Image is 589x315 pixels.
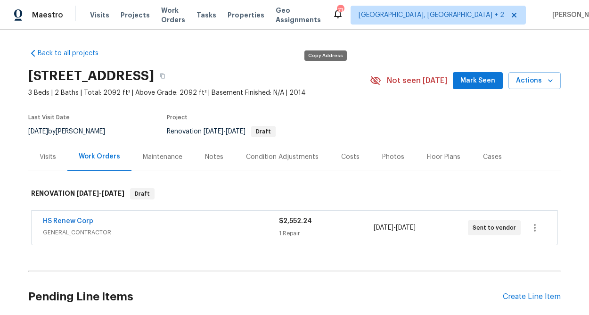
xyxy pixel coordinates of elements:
span: Visits [90,10,109,20]
span: Renovation [167,128,276,135]
span: Mark Seen [460,75,495,87]
span: [DATE] [28,128,48,135]
span: [DATE] [102,190,124,197]
div: 71 [337,6,344,15]
span: [DATE] [226,128,245,135]
div: Costs [341,152,360,162]
div: by [PERSON_NAME] [28,126,116,137]
span: Work Orders [161,6,185,25]
span: Not seen [DATE] [387,76,447,85]
a: Back to all projects [28,49,119,58]
span: Project [167,115,188,120]
div: 1 Repair [279,229,373,238]
span: Last Visit Date [28,115,70,120]
span: Projects [121,10,150,20]
div: Cases [483,152,502,162]
span: Draft [252,129,275,134]
span: Geo Assignments [276,6,321,25]
span: Draft [131,189,154,199]
h2: [STREET_ADDRESS] [28,71,154,81]
button: Mark Seen [453,72,503,90]
div: Maintenance [143,152,182,162]
button: Actions [508,72,561,90]
span: Tasks [196,12,216,18]
span: - [374,223,416,232]
span: $2,552.24 [279,218,312,224]
span: [GEOGRAPHIC_DATA], [GEOGRAPHIC_DATA] + 2 [359,10,504,20]
span: Properties [228,10,264,20]
div: Work Orders [79,152,120,161]
div: Notes [205,152,223,162]
span: [DATE] [396,224,416,231]
div: Visits [40,152,56,162]
div: Photos [382,152,404,162]
span: Actions [516,75,553,87]
span: - [204,128,245,135]
span: [DATE] [76,190,99,197]
div: RENOVATION [DATE]-[DATE]Draft [28,179,561,209]
span: 3 Beds | 2 Baths | Total: 2092 ft² | Above Grade: 2092 ft² | Basement Finished: N/A | 2014 [28,88,370,98]
span: GENERAL_CONTRACTOR [43,228,279,237]
div: Create Line Item [503,292,561,301]
span: Sent to vendor [473,223,520,232]
span: Maestro [32,10,63,20]
span: [DATE] [204,128,223,135]
span: [DATE] [374,224,393,231]
span: - [76,190,124,197]
h6: RENOVATION [31,188,124,199]
div: Floor Plans [427,152,460,162]
a: HS Renew Corp [43,218,93,224]
div: Condition Adjustments [246,152,319,162]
